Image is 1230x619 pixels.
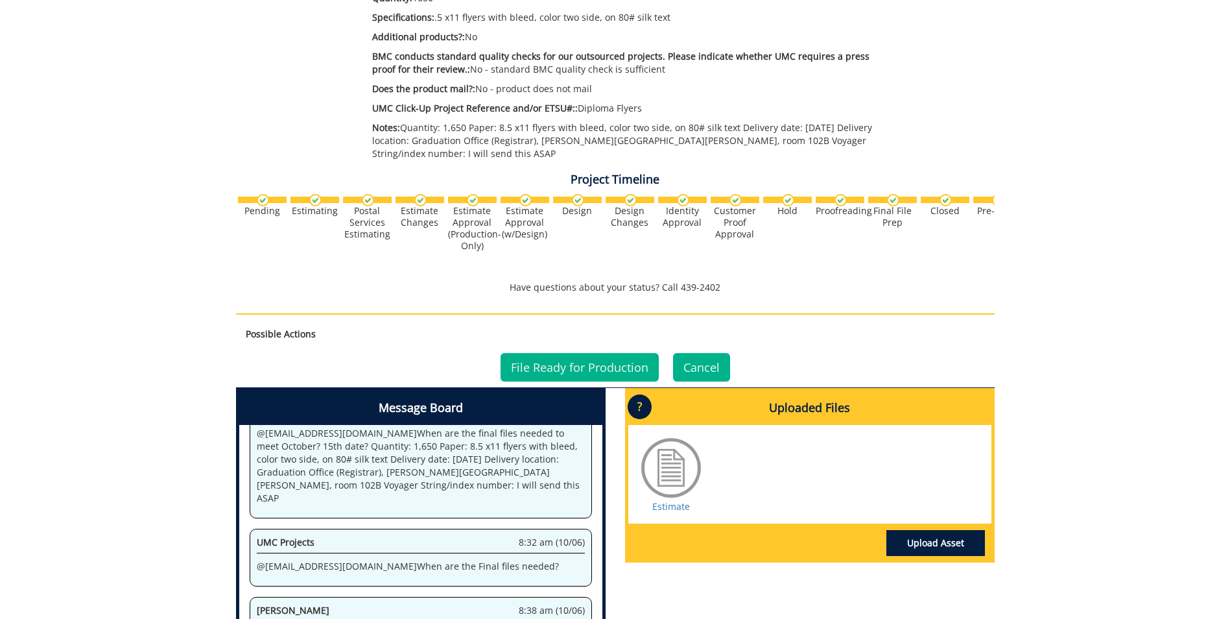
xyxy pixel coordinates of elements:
img: checkmark [519,194,532,206]
h4: Uploaded Files [628,391,991,425]
p: Quantity: 1,650 Paper: 8.5 x11 flyers with bleed, color two side, on 80# silk text Delivery date:... [372,121,880,160]
div: Identity Approval [658,205,707,228]
img: checkmark [624,194,637,206]
img: checkmark [257,194,269,206]
img: checkmark [782,194,794,206]
p: Have questions about your status? Call 439-2402 [236,281,995,294]
div: Estimate Approval (w/Design) [501,205,549,240]
div: Pending [238,205,287,217]
img: checkmark [729,194,742,206]
div: Design [553,205,602,217]
span: 8:38 am (10/06) [519,604,585,617]
img: checkmark [467,194,479,206]
h4: Project Timeline [236,173,995,186]
p: @ [EMAIL_ADDRESS][DOMAIN_NAME] When are the Final files needed? [257,560,585,573]
span: [PERSON_NAME] [257,604,329,616]
img: checkmark [309,194,322,206]
div: Hold [763,205,812,217]
div: Estimate Approval (Production-Only) [448,205,497,252]
span: Additional products?: [372,30,465,43]
h4: Message Board [239,391,602,425]
span: Does the product mail?: [372,82,475,95]
img: checkmark [887,194,899,206]
img: checkmark [414,194,427,206]
span: BMC conducts standard quality checks for our outsourced projects. Please indicate whether UMC req... [372,50,869,75]
span: UMC Projects [257,536,314,548]
span: Notes: [372,121,400,134]
p: No - standard BMC quality check is sufficient [372,50,880,76]
div: Design Changes [606,205,654,228]
a: Cancel [673,353,730,382]
img: checkmark [572,194,584,206]
div: Final File Prep [868,205,917,228]
div: Customer Proof Approval [711,205,759,240]
div: Estimating [290,205,339,217]
span: Specifications: [372,11,434,23]
span: 8:32 am (10/06) [519,536,585,549]
img: checkmark [362,194,374,206]
p: ? [628,394,652,419]
div: Closed [921,205,969,217]
div: Proofreading [816,205,864,217]
p: Diploma Flyers [372,102,880,115]
p: @ [EMAIL_ADDRESS][DOMAIN_NAME] When are the final files needed to meet October? 15th date? Quanti... [257,427,585,505]
span: UMC Click-Up Project Reference and/or ETSU#:: [372,102,578,114]
p: No [372,30,880,43]
a: File Ready for Production [501,353,659,382]
a: Upload Asset [886,530,985,556]
p: No - product does not mail [372,82,880,95]
div: Estimate Changes [396,205,444,228]
img: checkmark [677,194,689,206]
strong: Possible Actions [246,328,316,340]
img: checkmark [940,194,952,206]
a: Estimate [652,500,690,513]
img: checkmark [834,194,847,206]
div: Pre-Press [973,205,1022,217]
p: .5 x11 flyers with bleed, color two side, on 80# silk text [372,11,880,24]
img: checkmark [992,194,1004,206]
div: Postal Services Estimating [343,205,392,240]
